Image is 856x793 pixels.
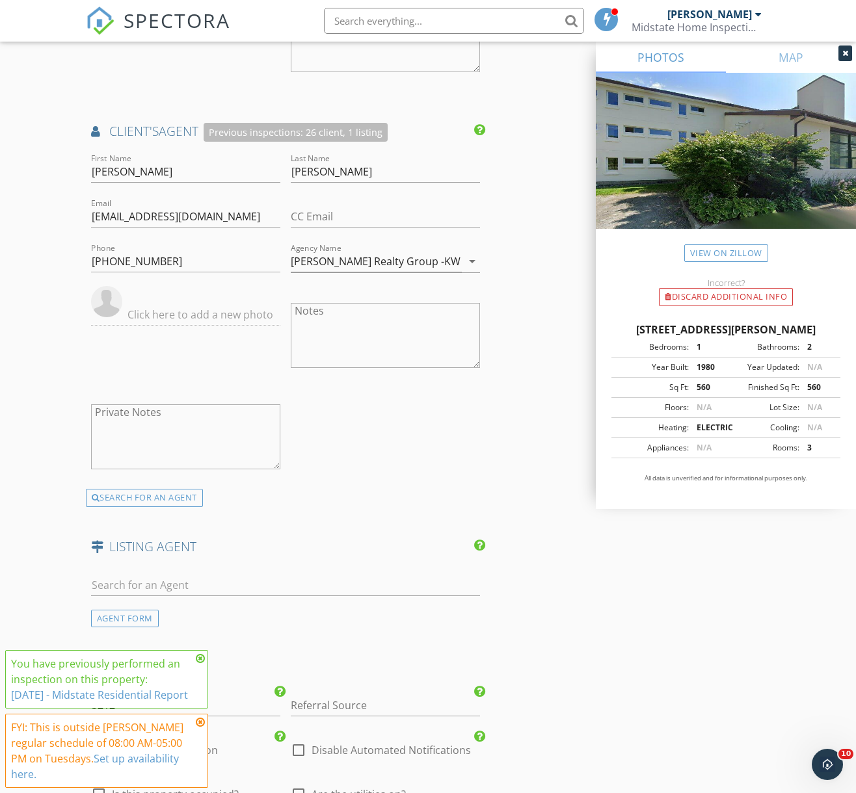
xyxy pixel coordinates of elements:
span: client's [109,122,159,140]
div: Year Updated: [726,361,799,373]
textarea: Notes [291,303,480,368]
h4: MISCELLANEOUS [91,658,480,675]
div: Rooms: [726,442,799,454]
h4: AGENT [91,123,480,142]
div: Bedrooms: [615,341,689,353]
div: Previous inspections: 26 client, 1 listing [204,123,388,142]
p: All data is unverified and for informational purposes only. [611,474,840,483]
a: PHOTOS [596,42,726,73]
div: 560 [799,382,836,393]
span: 10 [838,749,853,759]
a: View on Zillow [684,244,768,262]
label: Disable Automated Notifications [312,744,471,757]
div: You have previously performed an inspection on this property: [11,656,192,703]
a: MAP [726,42,856,73]
span: N/A [807,361,822,372]
input: Search everything... [324,8,584,34]
div: AGENT FORM [91,610,159,627]
img: The Best Home Inspection Software - Spectora [86,6,114,35]
span: SPECTORA [124,6,230,34]
div: Midstate Home Inspections LLC [632,21,762,34]
div: ELECTRIC [689,422,726,434]
div: 560 [689,382,726,393]
div: [PERSON_NAME] [667,8,752,21]
iframe: Intercom live chat [812,749,843,780]
input: Click here to add a new photo [91,304,280,326]
img: default-user-f0147aede5fd5fa78ca7ade42f37bd4542148d508eef1c3d3ea960f66861d68b.jpg [91,286,122,317]
input: Search for an Agent [91,575,480,596]
div: Sq Ft: [615,382,689,393]
div: 1 [689,341,726,353]
div: Appliances: [615,442,689,454]
div: Floors: [615,402,689,413]
div: [STREET_ADDRESS][PERSON_NAME] [611,322,840,337]
i: arrow_drop_down [464,253,480,269]
img: streetview [596,73,856,260]
a: SPECTORA [86,18,230,45]
div: Incorrect? [596,278,856,288]
h4: LISTING AGENT [91,538,480,555]
div: 2 [799,341,836,353]
a: Set up availability here. [11,751,179,781]
div: 1980 [689,361,726,373]
span: N/A [807,402,822,413]
span: N/A [697,402,712,413]
div: 3 [799,442,836,454]
a: [DATE] - Midstate Residential Report [11,688,188,702]
div: Lot Size: [726,402,799,413]
span: N/A [697,442,712,453]
div: SEARCH FOR AN AGENT [86,489,203,507]
div: FYI: This is outside [PERSON_NAME] regular schedule of 08:00 AM-05:00 PM on Tuesdays. [11,720,192,782]
div: Bathrooms: [726,341,799,353]
input: Referral Source [291,695,480,716]
div: Year Built: [615,361,689,373]
div: Finished Sq Ft: [726,382,799,393]
div: Discard Additional info [659,288,793,306]
div: Cooling: [726,422,799,434]
div: Heating: [615,422,689,434]
span: N/A [807,422,822,433]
